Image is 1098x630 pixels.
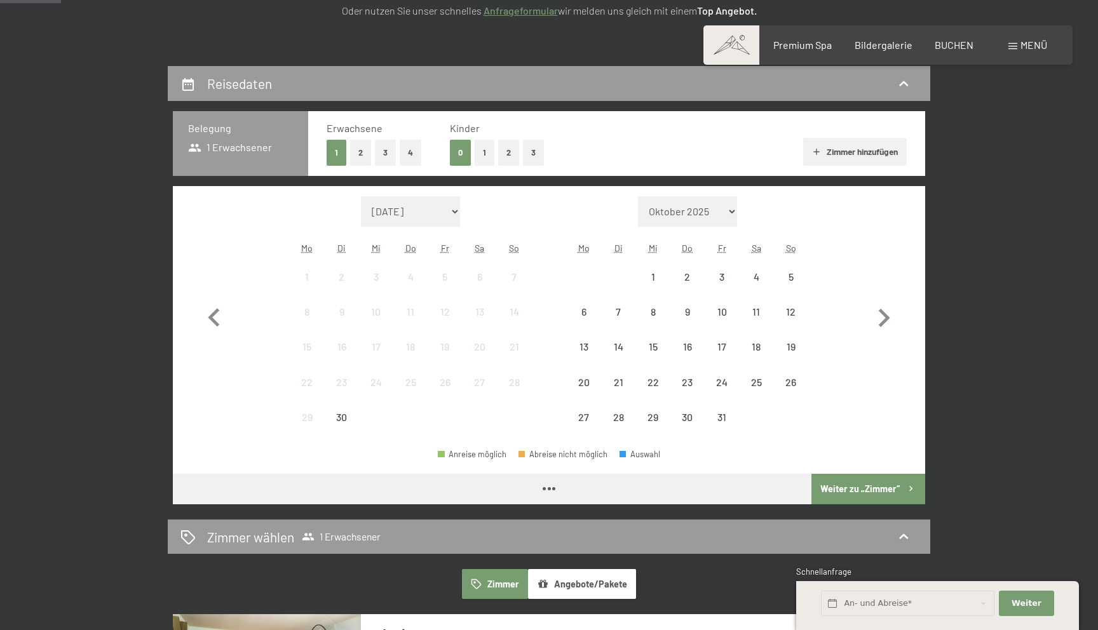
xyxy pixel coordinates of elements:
div: Anreise nicht möglich [428,365,462,399]
div: Anreise nicht möglich [324,260,358,294]
div: Wed Oct 01 2025 [635,260,670,294]
div: 30 [325,412,357,444]
button: Vorheriger Monat [196,196,233,435]
div: Anreise nicht möglich [359,260,393,294]
abbr: Mittwoch [372,243,381,253]
div: 4 [740,272,772,304]
div: 3 [360,272,392,304]
button: Weiter [999,591,1054,617]
div: 18 [740,342,772,373]
strong: Top Angebot. [697,4,757,17]
div: Anreise nicht möglich [635,295,670,329]
div: Anreise nicht möglich [635,330,670,364]
div: 28 [498,377,530,409]
div: Mon Oct 13 2025 [567,330,601,364]
div: Anreise nicht möglich [635,400,670,434]
div: Anreise nicht möglich [393,295,428,329]
div: 3 [706,272,738,304]
div: Anreise nicht möglich [324,330,358,364]
div: 5 [429,272,461,304]
div: Fri Oct 31 2025 [705,400,739,434]
div: Fri Oct 10 2025 [705,295,739,329]
div: 29 [291,412,323,444]
div: 5 [775,272,807,304]
div: Tue Oct 07 2025 [601,295,635,329]
div: 9 [672,307,703,338]
div: 14 [602,342,634,373]
div: Anreise nicht möglich [463,330,497,364]
div: Sat Oct 25 2025 [739,365,773,399]
button: 2 [350,140,371,166]
div: 8 [291,307,323,338]
abbr: Samstag [752,243,761,253]
div: Sun Oct 12 2025 [774,295,808,329]
div: Fri Sep 19 2025 [428,330,462,364]
div: 10 [706,307,738,338]
div: Sun Oct 26 2025 [774,365,808,399]
div: Thu Sep 11 2025 [393,295,428,329]
span: Menü [1020,39,1047,51]
abbr: Freitag [718,243,726,253]
div: Anreise nicht möglich [567,365,601,399]
div: Wed Sep 10 2025 [359,295,393,329]
div: Anreise nicht möglich [497,260,531,294]
div: Tue Sep 30 2025 [324,400,358,434]
span: Premium Spa [773,39,832,51]
div: Anreise nicht möglich [670,330,705,364]
div: Anreise nicht möglich [705,365,739,399]
div: Tue Oct 28 2025 [601,400,635,434]
div: 30 [672,412,703,444]
span: Erwachsene [327,122,383,134]
a: Bildergalerie [855,39,912,51]
div: 27 [568,412,600,444]
div: Anreise nicht möglich [705,330,739,364]
div: Mon Sep 01 2025 [290,260,324,294]
div: Sat Sep 27 2025 [463,365,497,399]
div: Wed Oct 15 2025 [635,330,670,364]
div: 12 [429,307,461,338]
button: Zimmer hinzufügen [803,138,907,166]
div: Sun Sep 14 2025 [497,295,531,329]
div: Sun Sep 07 2025 [497,260,531,294]
div: Sat Oct 18 2025 [739,330,773,364]
div: 9 [325,307,357,338]
div: Mon Sep 15 2025 [290,330,324,364]
div: Anreise nicht möglich [290,260,324,294]
a: BUCHEN [935,39,973,51]
div: 2 [325,272,357,304]
button: 3 [523,140,544,166]
div: Anreise nicht möglich [601,400,635,434]
div: 21 [498,342,530,373]
div: Mon Sep 29 2025 [290,400,324,434]
div: 16 [672,342,703,373]
div: Anreise nicht möglich [705,260,739,294]
button: Zimmer [462,569,528,598]
div: 20 [464,342,496,373]
div: Anreise nicht möglich [739,365,773,399]
div: 19 [775,342,807,373]
div: Anreise nicht möglich [774,365,808,399]
div: 16 [325,342,357,373]
div: 24 [706,377,738,409]
div: Wed Sep 03 2025 [359,260,393,294]
div: Fri Sep 12 2025 [428,295,462,329]
div: Anreise nicht möglich [774,330,808,364]
div: 18 [395,342,426,373]
div: 1 [637,272,668,304]
h2: Reisedaten [207,76,272,91]
div: Wed Oct 08 2025 [635,295,670,329]
button: Angebote/Pakete [528,569,636,598]
a: Anfrageformular [484,4,558,17]
abbr: Donnerstag [405,243,416,253]
abbr: Sonntag [509,243,519,253]
div: 6 [568,307,600,338]
div: 25 [395,377,426,409]
div: 12 [775,307,807,338]
div: Anreise nicht möglich [567,295,601,329]
div: Anreise nicht möglich [739,260,773,294]
div: 26 [429,377,461,409]
div: Anreise nicht möglich [393,330,428,364]
div: 13 [568,342,600,373]
div: 24 [360,377,392,409]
